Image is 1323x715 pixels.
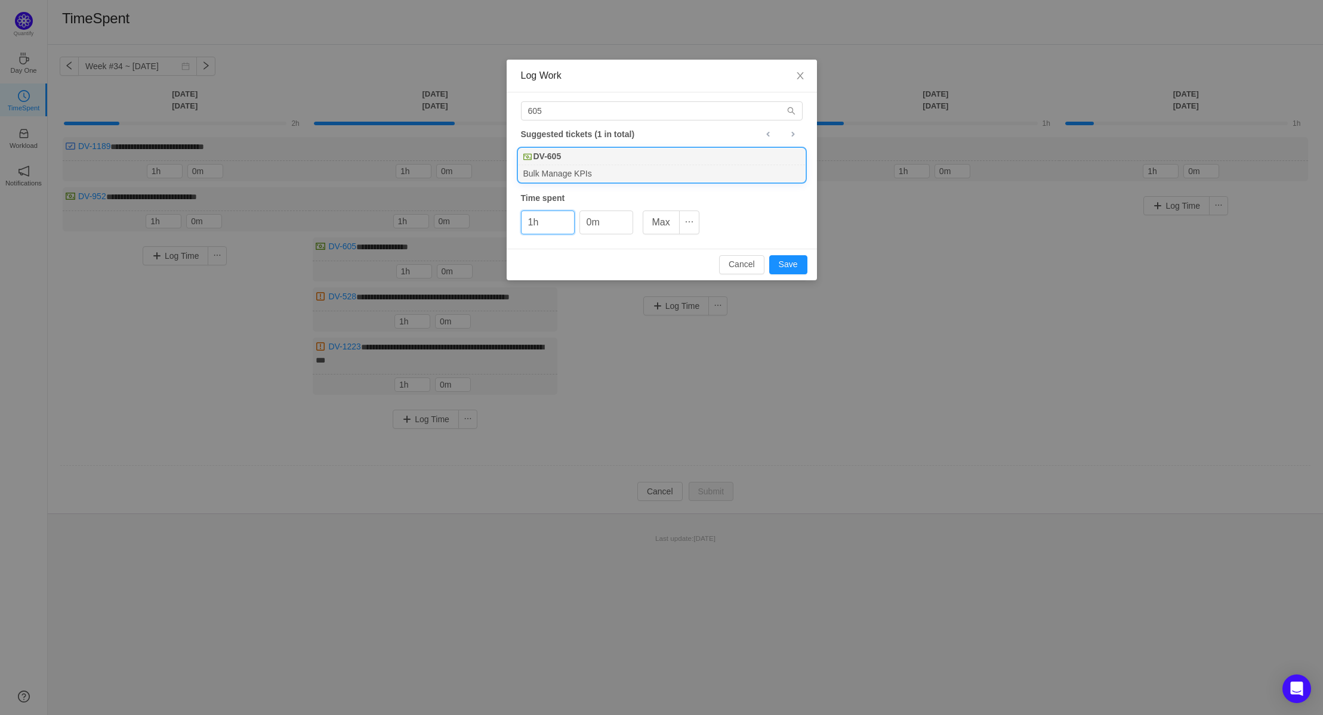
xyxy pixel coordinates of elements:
button: Cancel [719,255,764,274]
div: Log Work [521,69,803,82]
button: Save [769,255,807,274]
button: Close [784,60,817,93]
div: Suggested tickets (1 in total) [521,126,803,142]
input: Search [521,101,803,120]
img: 10314 [523,153,532,161]
i: icon: close [795,71,805,81]
button: icon: ellipsis [679,211,699,234]
div: Open Intercom Messenger [1282,674,1311,703]
i: icon: search [787,107,795,115]
div: Time spent [521,192,803,205]
b: DV-605 [533,150,562,163]
div: Bulk Manage KPIs [519,165,805,181]
button: Max [643,211,680,234]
